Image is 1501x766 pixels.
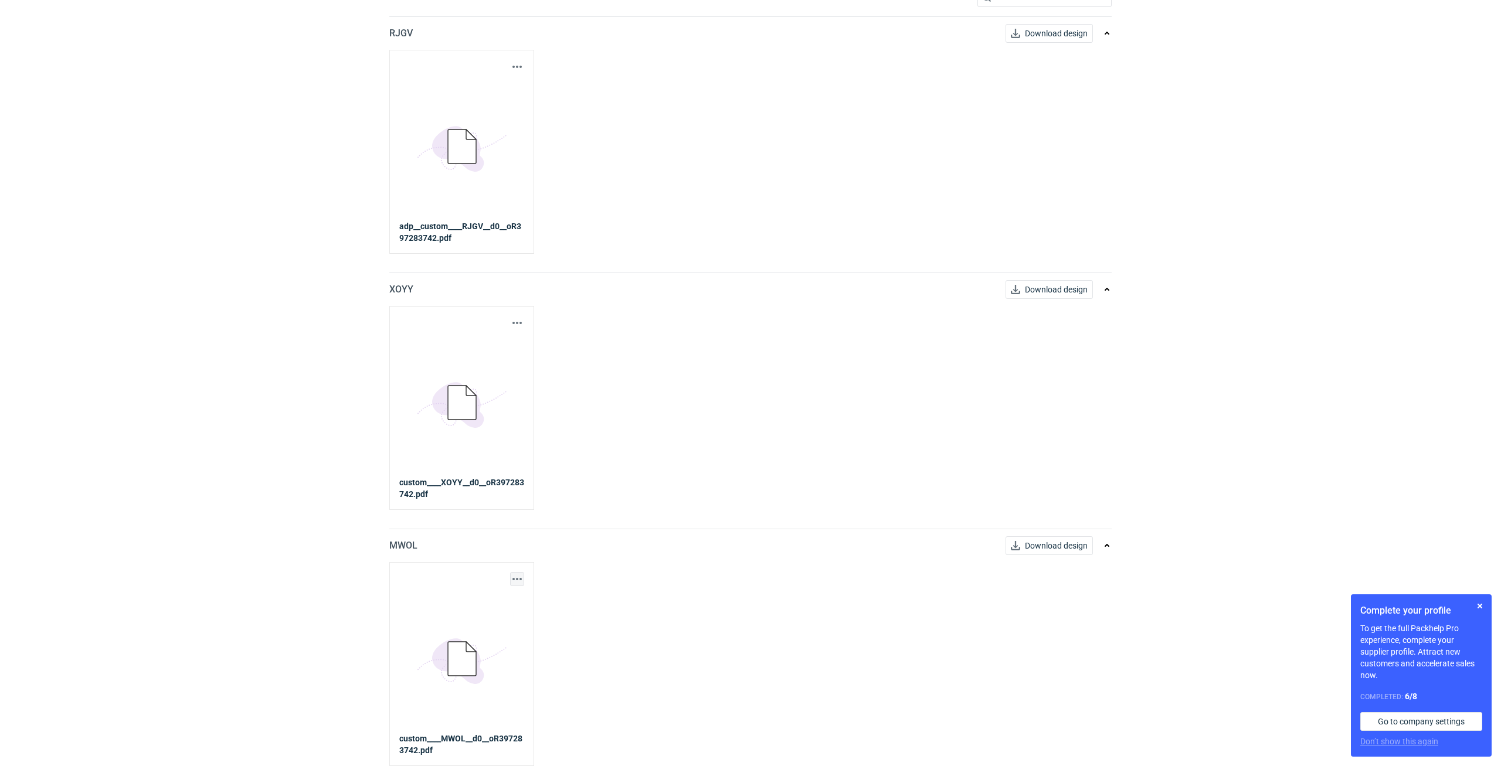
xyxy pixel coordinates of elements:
strong: custom____MWOL__d0__oR397283742.pdf [399,734,522,755]
strong: 6 / 8 [1405,692,1417,701]
strong: custom____XOYY__d0__oR397283742.pdf [399,476,524,500]
a: custom____MWOL__d0__oR397283742.pdf [399,733,524,756]
span: Download design [1025,29,1088,38]
a: Go to company settings [1360,712,1482,731]
span: Download design [1025,542,1088,550]
p: RJGV [389,26,413,40]
button: Download design [1006,24,1093,43]
div: Completed: [1360,690,1482,703]
p: XOYY [389,282,413,297]
p: To get the full Packhelp Pro experience, complete your supplier profile. Attract new customers an... [1360,622,1482,681]
button: Actions [510,316,524,330]
button: Actions [510,60,524,74]
h1: Complete your profile [1360,604,1482,618]
span: Download design [1025,285,1088,294]
button: Download design [1006,280,1093,299]
p: MWOL [389,539,417,553]
button: Actions [510,572,524,586]
button: Download design [1006,536,1093,555]
button: Don’t show this again [1360,736,1438,747]
a: adp__custom____RJGV__d0__oR397283742.pdf [399,220,524,244]
strong: adp__custom____RJGV__d0__oR397283742.pdf [399,222,521,243]
button: Skip for now [1473,599,1487,613]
